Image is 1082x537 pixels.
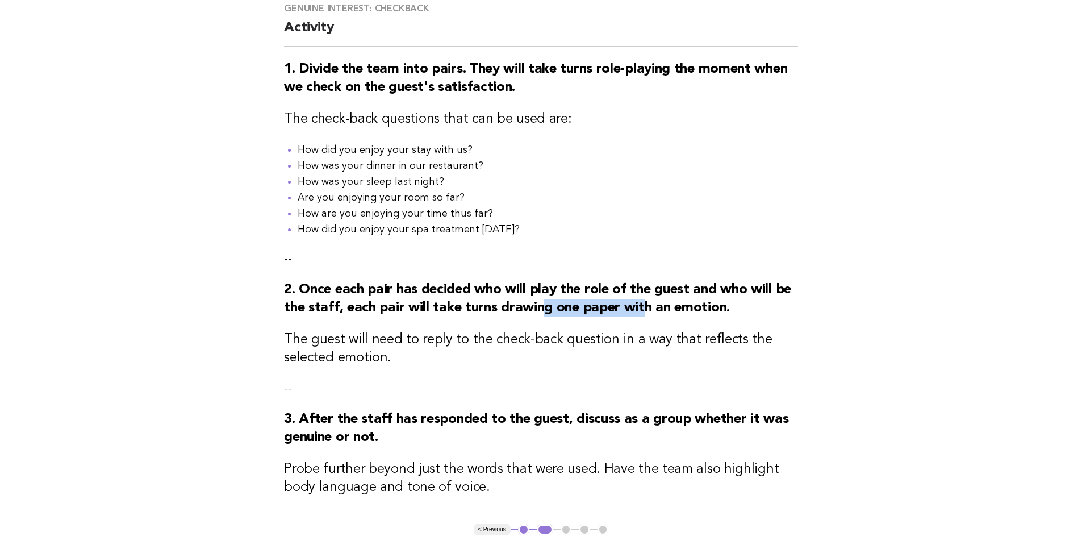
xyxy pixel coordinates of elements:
[298,222,798,238] li: How did you enjoy your spa treatment [DATE]?
[298,158,798,174] li: How was your dinner in our restaurant?
[284,381,798,397] p: --
[284,110,798,128] h3: The check-back questions that can be used are:
[518,524,529,535] button: 1
[284,19,798,47] h2: Activity
[284,3,798,14] h3: Genuine interest: Checkback
[298,190,798,206] li: Are you enjoying your room so far?
[298,206,798,222] li: How are you enjoying your time thus far?
[298,142,798,158] li: How did you enjoy your stay with us?
[537,524,553,535] button: 2
[284,283,791,315] strong: 2. Once each pair has decided who will play the role of the guest and who will be the staff, each...
[298,174,798,190] li: How was your sleep last night?
[284,460,798,497] h3: Probe further beyond just the words that were used. Have the team also highlight body language an...
[284,63,787,94] strong: 1. Divide the team into pairs. They will take turns role-playing the moment when we check on the ...
[474,524,511,535] button: < Previous
[284,413,788,444] strong: 3. After the staff has responded to the guest, discuss as a group whether it was genuine or not.
[284,331,798,367] h3: The guest will need to reply to the check-back question in a way that reflects the selected emotion.
[284,251,798,267] p: --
